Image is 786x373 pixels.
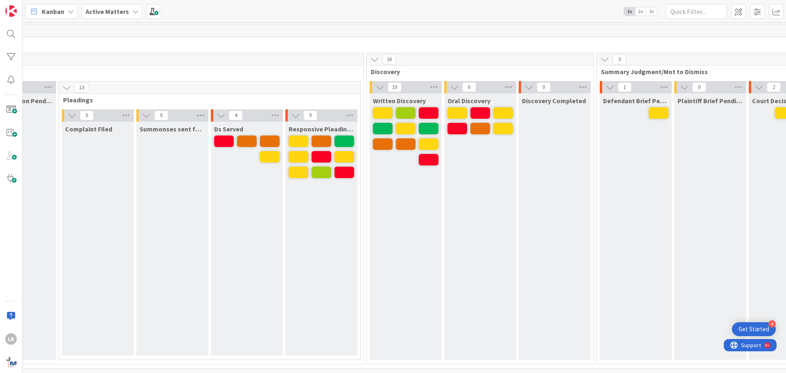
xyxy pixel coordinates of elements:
[624,7,635,16] span: 1x
[618,82,632,92] span: 1
[732,322,776,336] div: Open Get Started checklist, remaining modules: 4
[5,356,17,368] img: avatar
[5,333,17,345] div: LB
[5,5,17,17] img: Visit kanbanzone.com
[768,320,776,328] div: 4
[678,97,743,105] span: Plaintiff Brief Pending
[612,54,626,64] span: 3
[373,97,426,105] span: Written Discovery
[692,82,706,92] span: 0
[522,97,586,105] span: Discovery Completed
[371,68,583,76] span: Discovery
[603,97,669,105] span: Defendant Brief Pending
[303,111,317,120] span: 9
[767,82,781,92] span: 2
[462,82,476,92] span: 6
[214,125,243,133] span: Ds Served
[388,82,402,92] span: 10
[537,82,551,92] span: 0
[63,96,350,104] span: Pleadings
[289,125,354,133] span: Responsive Pleading Filed
[75,83,88,93] span: 13
[140,125,205,133] span: Summonses sent for service
[17,1,37,11] span: Support
[41,3,45,10] div: 9+
[80,111,94,120] span: 0
[86,7,129,16] b: Active Matters
[382,54,396,64] span: 16
[447,97,490,105] span: Oral Discovery
[229,111,243,120] span: 4
[739,325,769,333] div: Get Started
[635,7,646,16] span: 2x
[666,4,727,19] input: Quick Filter...
[42,7,64,16] span: Kanban
[646,7,657,16] span: 3x
[154,111,168,120] span: 0
[65,125,112,133] span: Complaint Filed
